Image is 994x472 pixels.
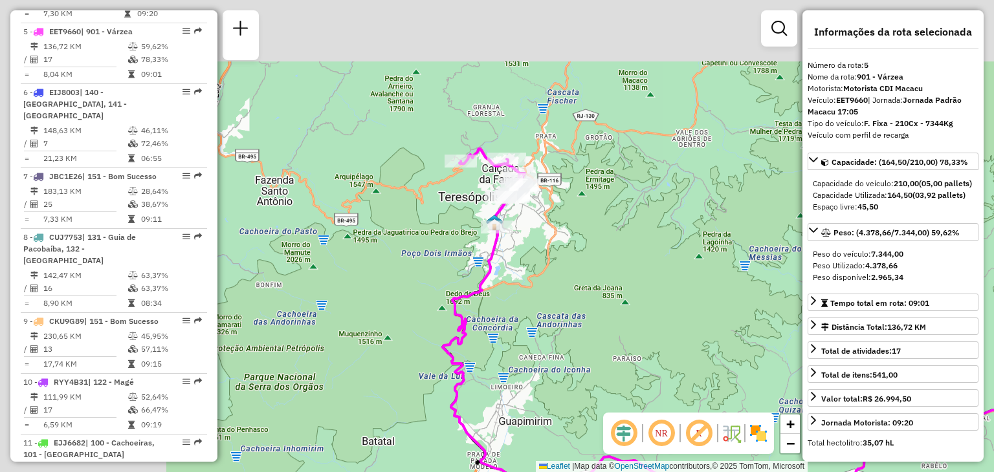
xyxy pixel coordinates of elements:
span: CKU9G89 [49,316,84,326]
a: Tempo total em rota: 09:01 [808,294,978,311]
span: CUJ7753 [49,232,82,242]
span: Total de atividades: [821,346,901,356]
strong: 7.344,00 [871,249,903,259]
div: Espaço livre: [813,201,973,213]
div: Veículo: [808,94,978,118]
td: 09:19 [140,418,202,431]
span: 7 - [23,171,157,181]
td: 09:15 [140,358,202,370]
td: 17,74 KM [43,358,127,370]
em: Rota exportada [194,378,202,385]
td: 28,64% [140,185,202,198]
td: 06:55 [140,152,202,165]
i: Total de Atividades [30,56,38,63]
span: 8 - [23,232,136,265]
span: Ocultar NR [646,418,677,449]
td: 59,62% [140,40,202,53]
em: Opções [182,27,190,35]
span: | 131 - Guia de Pacobaíba, 132 - [GEOGRAPHIC_DATA] [23,232,136,265]
td: / [23,198,30,211]
td: 6,59 KM [43,418,127,431]
strong: 541,00 [872,370,898,380]
i: % de utilização da cubagem [128,284,138,292]
div: Peso: (4.378,66/7.344,00) 59,62% [808,243,978,288]
td: 142,47 KM [43,269,127,282]
td: 52,64% [140,391,202,403]
div: Número da rota: [808,59,978,71]
i: % de utilização do peso [128,272,138,279]
span: | 901 - Várzea [81,27,133,36]
i: Total de Atividades [30,200,38,208]
td: 72,46% [140,137,202,150]
i: Distância Total [30,188,38,195]
strong: 45,50 [857,202,878,211]
div: Veículo com perfil de recarga [808,129,978,141]
td: 57,11% [140,343,202,356]
td: 25 [43,198,127,211]
td: 8,04 KM [43,68,127,81]
span: JBC1E26 [49,171,82,181]
td: / [23,282,30,295]
em: Opções [182,317,190,325]
img: Fluxo de ruas [721,423,742,444]
a: OpenStreetMap [615,462,670,471]
span: | 140 - [GEOGRAPHIC_DATA], 141 - [GEOGRAPHIC_DATA] [23,87,127,120]
td: 17 [43,53,127,66]
i: Distância Total [30,43,38,50]
span: EIJ8003 [49,87,80,97]
i: Tempo total em rota [128,155,135,162]
strong: 901 - Várzea [857,72,903,81]
div: Distância Total: [821,321,926,333]
strong: F. Fixa - 210Cx - 7344Kg [864,118,953,128]
span: Peso do veículo: [813,249,903,259]
i: % de utilização do peso [128,43,138,50]
td: = [23,213,30,226]
i: % de utilização do peso [128,393,138,401]
i: % de utilização da cubagem [128,200,138,208]
i: Tempo total em rota [128,70,135,78]
strong: (03,92 pallets) [912,190,966,200]
span: EET9660 [49,27,81,36]
td: = [23,68,30,81]
i: Tempo total em rota [124,10,131,17]
a: Capacidade: (164,50/210,00) 78,33% [808,153,978,170]
strong: 17 [892,346,901,356]
td: 136,72 KM [43,40,127,53]
td: 09:11 [140,213,202,226]
div: Jornada Motorista: 09:20 [821,417,913,429]
td: 111,99 KM [43,391,127,403]
span: 6 - [23,87,127,120]
h4: Informações da rota selecionada [808,26,978,38]
td: 45,95% [140,330,202,343]
a: Peso: (4.378,66/7.344,00) 59,62% [808,223,978,241]
span: 10 - [23,377,134,387]
i: Tempo total em rota [128,299,135,307]
img: Exibir/Ocultar setores [748,423,769,444]
td: 7 [43,137,127,150]
div: Motorista: [808,83,978,94]
em: Opções [182,438,190,446]
i: Total de Atividades [30,406,38,414]
td: = [23,152,30,165]
span: | 151 - Bom Sucesso [82,171,157,181]
div: Peso disponível: [813,272,973,283]
span: 11 - [23,438,155,459]
td: 66,47% [140,403,202,416]
em: Rota exportada [194,172,202,180]
div: Capacidade: (164,50/210,00) 78,33% [808,173,978,218]
strong: 210,00 [894,178,919,188]
i: Distância Total [30,272,38,279]
strong: 2.965,34 [871,272,903,282]
div: Peso Utilizado: [813,260,973,272]
td: 38,67% [140,198,202,211]
i: Tempo total em rota [128,421,135,429]
i: Tempo total em rota [128,215,135,223]
span: Exibir rótulo [683,418,714,449]
td: 09:01 [140,68,202,81]
strong: 4.378,66 [865,261,898,270]
img: Teresópolis [486,214,503,231]
td: 17 [43,403,127,416]
a: Exibir filtros [766,16,792,41]
td: / [23,53,30,66]
i: % de utilização da cubagem [128,140,138,147]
